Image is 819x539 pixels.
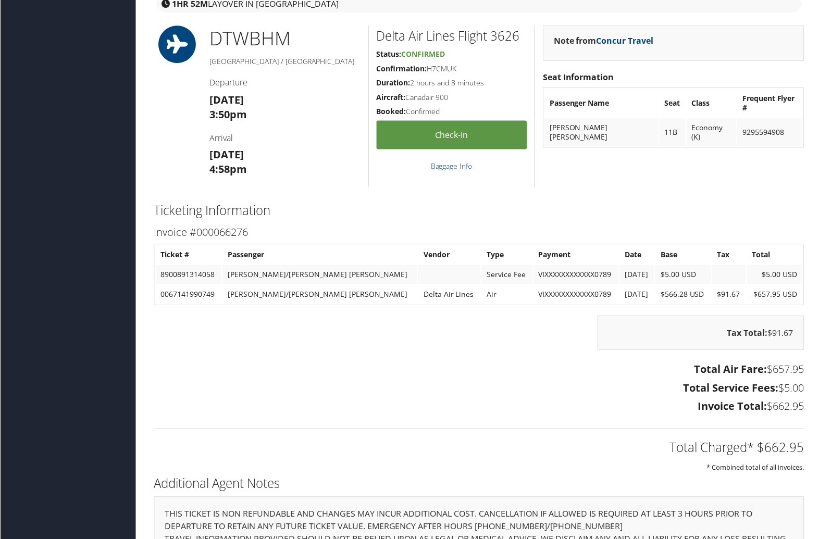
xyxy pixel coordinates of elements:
td: Air [482,285,532,304]
h5: H7CMUK [377,64,527,74]
td: Delta Air Lines [418,285,481,304]
td: [DATE] [621,285,655,304]
strong: [DATE] [209,148,244,162]
td: VIXXXXXXXXXXXX0789 [534,285,619,304]
h3: $662.95 [154,400,805,415]
th: Type [482,246,532,265]
h3: Invoice #000066276 [154,225,805,240]
strong: Duration: [377,78,411,87]
h2: Delta Air Lines Flight 3626 [377,27,527,45]
td: 9295594908 [738,118,803,146]
th: Total [748,246,803,265]
strong: Total Service Fees: [684,381,779,395]
h5: Canadair 900 [377,92,527,103]
h5: Confirmed [377,106,527,117]
strong: Tax Total: [728,328,768,339]
td: 8900891314058 [155,266,221,284]
strong: Invoice Total: [699,400,768,414]
th: Frequent Flyer # [738,89,803,117]
h3: $5.00 [154,381,805,396]
td: Service Fee [482,266,532,284]
td: 11B [660,118,686,146]
h1: DTW BHM [209,26,361,52]
td: $91.67 [713,285,747,304]
td: $5.00 USD [656,266,712,284]
span: Confirmed [402,49,445,59]
td: [DATE] [621,266,655,284]
h5: [GEOGRAPHIC_DATA] / [GEOGRAPHIC_DATA] [209,56,361,67]
th: Ticket # [155,246,221,265]
th: Passenger [222,246,417,265]
th: Payment [534,246,619,265]
strong: Total Air Fare: [695,362,768,377]
td: Economy (K) [687,118,737,146]
h2: Ticketing Information [154,202,805,220]
strong: Status: [377,49,402,59]
h2: Total Charged* $662.95 [154,440,805,457]
div: $91.67 [598,316,805,350]
strong: Seat Information [543,71,615,83]
th: Passenger Name [545,89,659,117]
a: Check-in [377,121,527,149]
a: Concur Travel [597,35,654,46]
strong: 3:50pm [209,107,247,121]
strong: 4:58pm [209,162,247,177]
h5: 2 hours and 8 minutes [377,78,527,88]
h4: Departure [209,77,361,88]
h4: Arrival [209,132,361,144]
h3: $657.95 [154,362,805,377]
small: * Combined total of all invoices. [708,463,805,473]
strong: Note from [554,35,654,46]
td: VIXXXXXXXXXXXX0789 [534,266,619,284]
h2: Additional Agent Notes [154,475,805,493]
td: 0067141990749 [155,285,221,304]
td: [PERSON_NAME] [PERSON_NAME] [545,118,659,146]
strong: Booked: [377,106,406,116]
td: $566.28 USD [656,285,712,304]
strong: Confirmation: [377,64,427,73]
td: $657.95 USD [748,285,803,304]
a: Baggage Info [431,161,473,171]
strong: [DATE] [209,93,244,107]
th: Vendor [418,246,481,265]
td: [PERSON_NAME]/[PERSON_NAME] [PERSON_NAME] [222,285,417,304]
strong: Aircraft: [377,92,406,102]
td: [PERSON_NAME]/[PERSON_NAME] [PERSON_NAME] [222,266,417,284]
th: Date [621,246,655,265]
td: $5.00 USD [748,266,803,284]
th: Seat [660,89,686,117]
th: Class [687,89,737,117]
th: Base [656,246,712,265]
th: Tax [713,246,747,265]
